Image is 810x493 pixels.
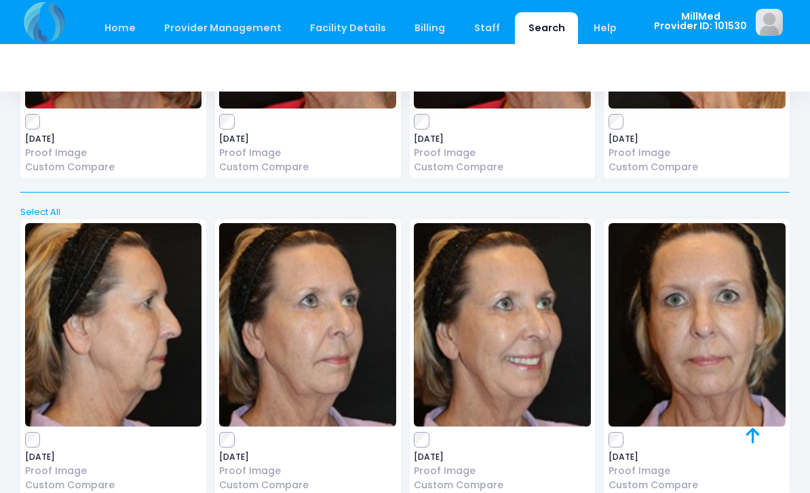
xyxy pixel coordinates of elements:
[609,135,786,143] span: [DATE]
[219,478,396,492] a: Custom Compare
[461,12,513,44] a: Staff
[654,12,747,31] span: MillMed Provider ID: 101530
[25,146,202,160] a: Proof Image
[414,478,591,492] a: Custom Compare
[402,12,459,44] a: Billing
[297,12,400,44] a: Facility Details
[414,453,591,461] span: [DATE]
[414,160,591,174] a: Custom Compare
[25,478,202,492] a: Custom Compare
[414,464,591,478] a: Proof Image
[609,453,786,461] span: [DATE]
[25,453,202,461] span: [DATE]
[219,135,396,143] span: [DATE]
[219,453,396,461] span: [DATE]
[609,223,786,427] img: image
[581,12,630,44] a: Help
[609,160,786,174] a: Custom Compare
[25,223,202,427] img: image
[219,223,396,427] img: image
[219,146,396,160] a: Proof Image
[609,464,786,478] a: Proof Image
[25,135,202,143] span: [DATE]
[25,464,202,478] a: Proof Image
[414,135,591,143] span: [DATE]
[414,146,591,160] a: Proof Image
[756,9,783,36] img: image
[219,464,396,478] a: Proof Image
[609,146,786,160] a: Proof Image
[414,223,591,427] img: image
[515,12,578,44] a: Search
[609,478,786,492] a: Custom Compare
[91,12,149,44] a: Home
[16,205,794,219] a: Select All
[151,12,294,44] a: Provider Management
[25,160,202,174] a: Custom Compare
[219,160,396,174] a: Custom Compare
